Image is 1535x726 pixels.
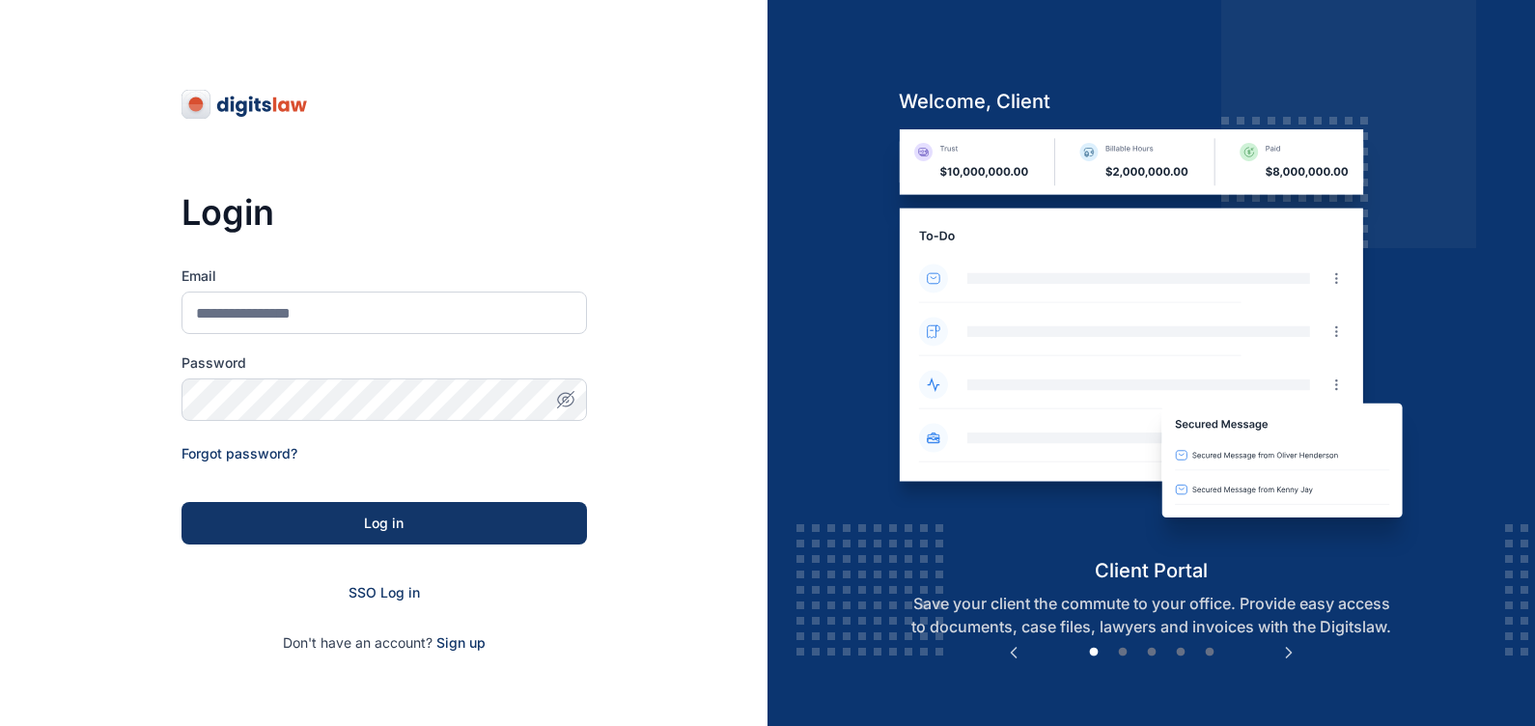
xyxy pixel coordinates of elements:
[1171,643,1190,662] button: 4
[181,353,587,373] label: Password
[349,584,420,600] a: SSO Log in
[181,193,587,232] h3: Login
[1279,643,1298,662] button: Next
[883,129,1419,557] img: client-portal
[181,445,297,461] a: Forgot password?
[1113,643,1132,662] button: 2
[883,88,1419,115] h5: welcome, client
[181,633,587,653] p: Don't have an account?
[1200,643,1219,662] button: 5
[212,514,556,533] div: Log in
[883,592,1419,638] p: Save your client the commute to your office. Provide easy access to documents, case files, lawyer...
[1142,643,1161,662] button: 3
[1084,643,1103,662] button: 1
[181,89,309,120] img: digitslaw-logo
[181,266,587,286] label: Email
[883,557,1419,584] h5: client portal
[1004,643,1023,662] button: Previous
[436,634,486,651] a: Sign up
[181,502,587,544] button: Log in
[436,633,486,653] span: Sign up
